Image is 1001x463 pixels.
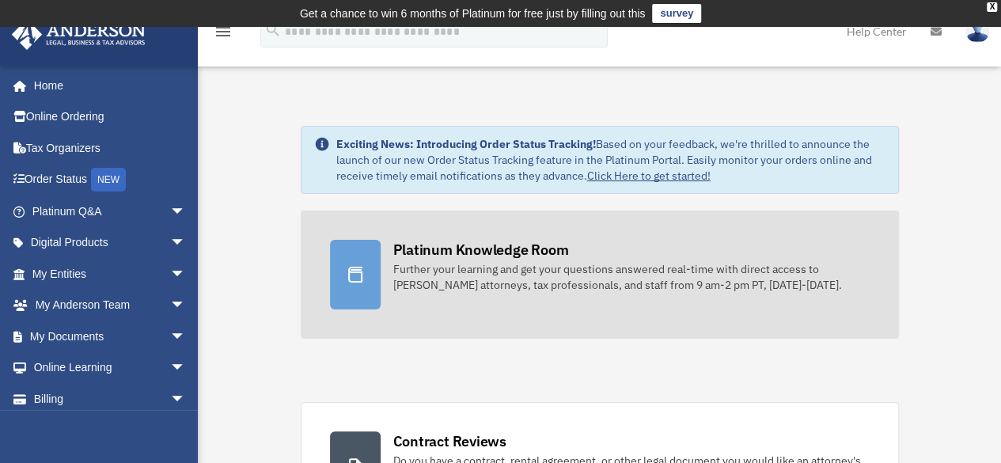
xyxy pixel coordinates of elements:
[393,431,506,451] div: Contract Reviews
[11,164,210,196] a: Order StatusNEW
[91,168,126,192] div: NEW
[11,132,210,164] a: Tax Organizers
[11,195,210,227] a: Platinum Q&Aarrow_drop_down
[393,261,870,293] div: Further your learning and get your questions answered real-time with direct access to [PERSON_NAM...
[11,321,210,352] a: My Documentsarrow_drop_down
[11,290,210,321] a: My Anderson Teamarrow_drop_down
[11,258,210,290] a: My Entitiesarrow_drop_down
[11,101,210,133] a: Online Ordering
[11,227,210,259] a: Digital Productsarrow_drop_down
[393,240,569,260] div: Platinum Knowledge Room
[170,258,202,290] span: arrow_drop_down
[7,19,150,50] img: Anderson Advisors Platinum Portal
[214,28,233,41] a: menu
[11,352,210,384] a: Online Learningarrow_drop_down
[170,383,202,416] span: arrow_drop_down
[264,21,282,39] i: search
[652,4,701,23] a: survey
[170,290,202,322] span: arrow_drop_down
[336,137,596,151] strong: Exciting News: Introducing Order Status Tracking!
[965,20,989,43] img: User Pic
[11,383,210,415] a: Billingarrow_drop_down
[336,136,885,184] div: Based on your feedback, we're thrilled to announce the launch of our new Order Status Tracking fe...
[11,70,202,101] a: Home
[214,22,233,41] i: menu
[587,169,711,183] a: Click Here to get started!
[987,2,997,12] div: close
[170,227,202,260] span: arrow_drop_down
[170,352,202,385] span: arrow_drop_down
[300,4,646,23] div: Get a chance to win 6 months of Platinum for free just by filling out this
[170,321,202,353] span: arrow_drop_down
[170,195,202,228] span: arrow_drop_down
[301,211,899,339] a: Platinum Knowledge Room Further your learning and get your questions answered real-time with dire...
